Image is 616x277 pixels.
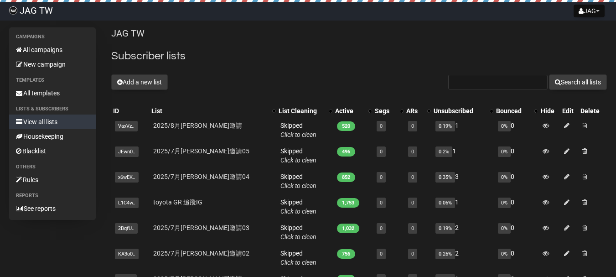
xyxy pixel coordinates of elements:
span: 852 [337,172,355,182]
span: 0.26% [435,249,455,259]
a: Click to clean [280,233,316,240]
th: Active: No sort applied, activate to apply an ascending sort [333,105,373,117]
span: 0.06% [435,198,455,208]
a: 0 [380,225,383,231]
div: List [151,106,268,115]
a: New campaign [9,57,96,72]
a: 0 [411,149,414,155]
td: 1 [432,194,494,220]
a: See reports [9,201,96,216]
a: 0 [380,149,383,155]
button: Add a new list [111,74,168,90]
a: 0 [411,123,414,129]
span: Skipped [280,173,316,189]
td: 0 [494,245,539,271]
div: Bounced [496,106,530,115]
span: L1C4w.. [115,198,139,208]
div: ARs [406,106,423,115]
th: Hide: No sort applied, sorting is disabled [539,105,560,117]
a: Click to clean [280,208,316,215]
a: Blacklist [9,144,96,158]
a: 0 [411,174,414,180]
span: 0% [498,223,511,234]
li: Campaigns [9,31,96,42]
a: Click to clean [280,157,316,164]
a: 2025/7月[PERSON_NAME]邀請03 [153,224,249,231]
a: 0 [411,200,414,206]
a: 0 [411,251,414,257]
td: 0 [494,117,539,143]
th: List Cleaning: No sort applied, activate to apply an ascending sort [277,105,333,117]
td: 2 [432,220,494,245]
th: Edit: No sort applied, sorting is disabled [560,105,579,117]
span: 0% [498,146,511,157]
a: 2025/7月[PERSON_NAME]邀請05 [153,147,249,155]
td: 0 [494,168,539,194]
a: Click to clean [280,131,316,138]
li: Templates [9,75,96,86]
span: VaxVz.. [115,121,138,131]
p: JAG TW [111,27,607,40]
li: Others [9,162,96,172]
span: 0.19% [435,223,455,234]
span: 0.2% [435,146,452,157]
a: 0 [380,200,383,206]
span: 1,032 [337,224,359,233]
th: ID: No sort applied, sorting is disabled [111,105,150,117]
span: 0% [498,172,511,183]
span: 0% [498,198,511,208]
button: Search all lists [549,74,607,90]
span: 520 [337,121,355,131]
span: 2BqfU.. [115,223,138,234]
div: Active [335,106,364,115]
a: 0 [380,251,383,257]
h2: Subscriber lists [111,48,607,64]
div: Segs [375,106,395,115]
img: f736b03d06122ef749440a1ac3283c76 [9,6,17,15]
div: ID [113,106,148,115]
li: Lists & subscribers [9,104,96,115]
a: Rules [9,172,96,187]
div: Unsubscribed [434,106,485,115]
a: View all lists [9,115,96,129]
span: Skipped [280,250,316,266]
div: Delete [580,106,605,115]
span: 0% [498,121,511,131]
a: All templates [9,86,96,100]
span: Skipped [280,147,316,164]
div: Hide [541,106,559,115]
a: Housekeeping [9,129,96,144]
span: x6wEK.. [115,172,139,183]
a: 0 [380,123,383,129]
a: 2025/7月[PERSON_NAME]邀請04 [153,173,249,180]
td: 1 [432,117,494,143]
span: 0.35% [435,172,455,183]
th: List: No sort applied, activate to apply an ascending sort [150,105,277,117]
td: 0 [494,143,539,168]
th: ARs: No sort applied, activate to apply an ascending sort [404,105,432,117]
li: Reports [9,190,96,201]
td: 0 [494,220,539,245]
a: 0 [380,174,383,180]
th: Bounced: No sort applied, activate to apply an ascending sort [494,105,539,117]
th: Unsubscribed: No sort applied, activate to apply an ascending sort [432,105,494,117]
td: 1 [432,143,494,168]
a: toyota GR 追蹤IG [153,199,202,206]
div: List Cleaning [279,106,324,115]
td: 3 [432,168,494,194]
a: Click to clean [280,259,316,266]
span: 756 [337,249,355,259]
span: JEwn0.. [115,146,139,157]
a: 2025/8月[PERSON_NAME]邀請 [153,122,242,129]
span: Skipped [280,224,316,240]
th: Segs: No sort applied, activate to apply an ascending sort [373,105,404,117]
td: 0 [494,194,539,220]
span: 0.19% [435,121,455,131]
td: 2 [432,245,494,271]
a: All campaigns [9,42,96,57]
span: Skipped [280,199,316,215]
div: Edit [562,106,577,115]
span: 0% [498,249,511,259]
span: KA3o0.. [115,249,139,259]
span: Skipped [280,122,316,138]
